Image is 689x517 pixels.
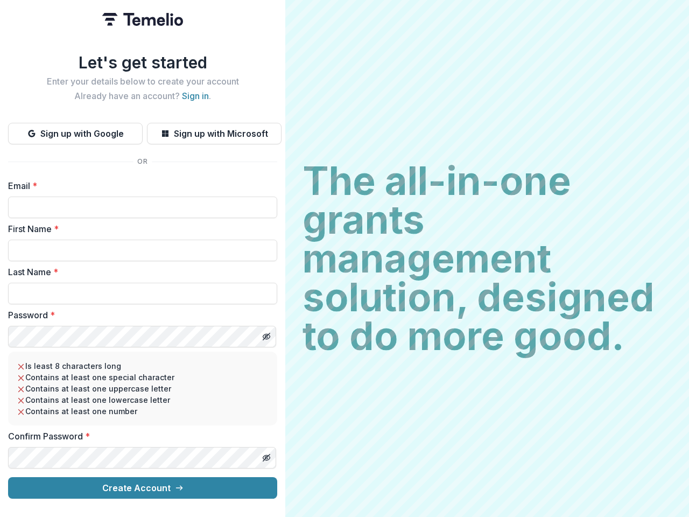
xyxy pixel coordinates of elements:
[8,91,277,101] h2: Already have an account? .
[17,406,269,417] li: Contains at least one number
[147,123,282,144] button: Sign up with Microsoft
[8,76,277,87] h2: Enter your details below to create your account
[8,266,271,278] label: Last Name
[258,328,275,345] button: Toggle password visibility
[17,394,269,406] li: Contains at least one lowercase letter
[17,372,269,383] li: Contains at least one special character
[8,179,271,192] label: Email
[8,123,143,144] button: Sign up with Google
[8,53,277,72] h1: Let's get started
[8,309,271,322] label: Password
[8,430,271,443] label: Confirm Password
[8,477,277,499] button: Create Account
[17,360,269,372] li: Is least 8 characters long
[8,222,271,235] label: First Name
[102,13,183,26] img: Temelio
[258,449,275,466] button: Toggle password visibility
[17,383,269,394] li: Contains at least one uppercase letter
[182,90,209,101] a: Sign in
